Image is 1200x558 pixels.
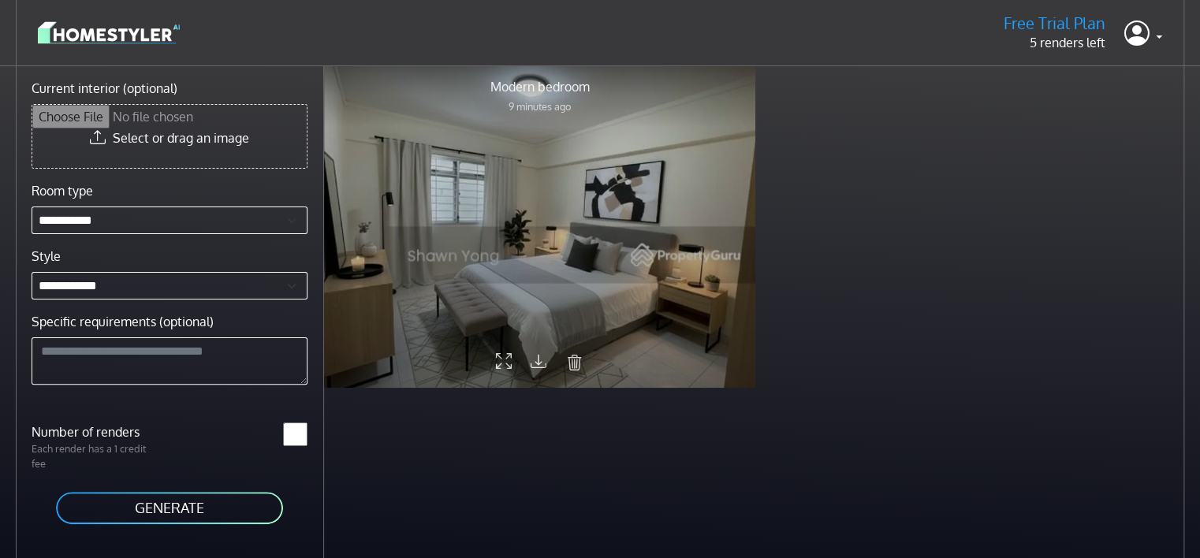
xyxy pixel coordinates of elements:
label: Current interior (optional) [32,79,177,98]
h5: Free Trial Plan [1004,13,1105,33]
p: Each render has a 1 credit fee [22,441,170,471]
p: 5 renders left [1004,33,1105,52]
p: Modern bedroom [490,77,590,96]
label: Style [32,247,61,266]
p: 9 minutes ago [490,99,590,114]
img: logo-3de290ba35641baa71223ecac5eacb59cb85b4c7fdf211dc9aaecaaee71ea2f8.svg [38,19,180,46]
label: Number of renders [22,422,170,441]
label: Specific requirements (optional) [32,312,214,331]
button: GENERATE [54,490,285,526]
label: Room type [32,181,93,200]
